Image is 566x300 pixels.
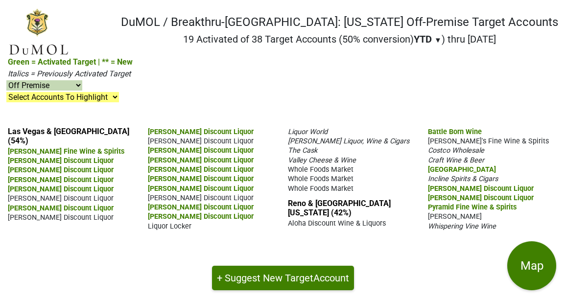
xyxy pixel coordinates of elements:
span: [PERSON_NAME] Discount Liquor [148,185,254,193]
span: ▼ [434,36,442,45]
span: [PERSON_NAME] Discount Liquor [8,204,114,212]
span: [PERSON_NAME] Discount Liquor [8,194,114,203]
span: [PERSON_NAME] Discount Liquor [8,157,114,165]
span: [PERSON_NAME] Discount Liquor [148,146,254,155]
span: Whole Foods Market [288,185,354,193]
span: [PERSON_NAME] Discount Liquor [8,176,114,184]
span: Incline Spirits & Cigars [428,175,498,183]
span: [PERSON_NAME] Discount Liquor [428,194,534,202]
a: Reno & [GEOGRAPHIC_DATA][US_STATE] (42%) [288,199,391,217]
span: [PERSON_NAME] Discount Liquor [148,212,254,221]
span: [PERSON_NAME]'s Fine Wine & Spirits [428,137,549,145]
span: [PERSON_NAME] Discount Liquor [148,137,254,145]
span: [GEOGRAPHIC_DATA] [428,165,496,174]
span: [PERSON_NAME] [428,212,482,221]
span: [PERSON_NAME] Discount Liquor [8,185,114,193]
span: Whole Foods Market [288,165,354,174]
span: Account [313,272,349,284]
span: The Cask [288,146,317,155]
span: Aloha Discount Wine & Liquors [288,219,386,228]
button: + Suggest New TargetAccount [212,266,354,290]
span: Whispering Vine Wine [428,222,496,231]
span: Whole Foods Market [288,175,354,183]
span: [PERSON_NAME] Discount Liquor [148,203,254,211]
h2: 19 Activated of 38 Target Accounts (50% conversion) ) thru [DATE] [121,33,558,45]
span: [PERSON_NAME] Discount Liquor [8,213,114,222]
button: Map [507,241,556,290]
span: [PERSON_NAME] Discount Liquor [8,166,114,174]
span: [PERSON_NAME] Fine Wine & Spirits [8,147,124,156]
span: Battle Born Wine [428,128,482,136]
span: [PERSON_NAME] Discount Liquor [428,185,534,193]
span: Craft Wine & Beer [428,156,484,164]
img: DuMOL [8,8,69,56]
h1: DuMOL / Breakthru-[GEOGRAPHIC_DATA]: [US_STATE] Off-Premise Target Accounts [121,15,558,29]
span: [PERSON_NAME] Discount Liquor [148,194,254,202]
span: YTD [414,33,432,45]
span: Green = Activated Target | ** = New [8,57,133,67]
span: Italics = Previously Activated Target [8,69,131,78]
span: Liquor Locker [148,222,191,231]
span: Valley Cheese & Wine [288,156,356,164]
span: [PERSON_NAME] Discount Liquor [148,156,254,164]
span: Liquor World [288,128,328,136]
span: [PERSON_NAME] Discount Liquor [148,165,254,174]
span: [PERSON_NAME] Discount Liquor [148,128,254,136]
span: [PERSON_NAME] Liquor, Wine & Cigars [288,137,409,145]
span: Costco Wholesale [428,146,484,155]
a: Las Vegas & [GEOGRAPHIC_DATA] (54%) [8,127,129,145]
span: [PERSON_NAME] Discount Liquor [148,175,254,183]
span: Pyramid Fine Wine & Spirits [428,203,517,211]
